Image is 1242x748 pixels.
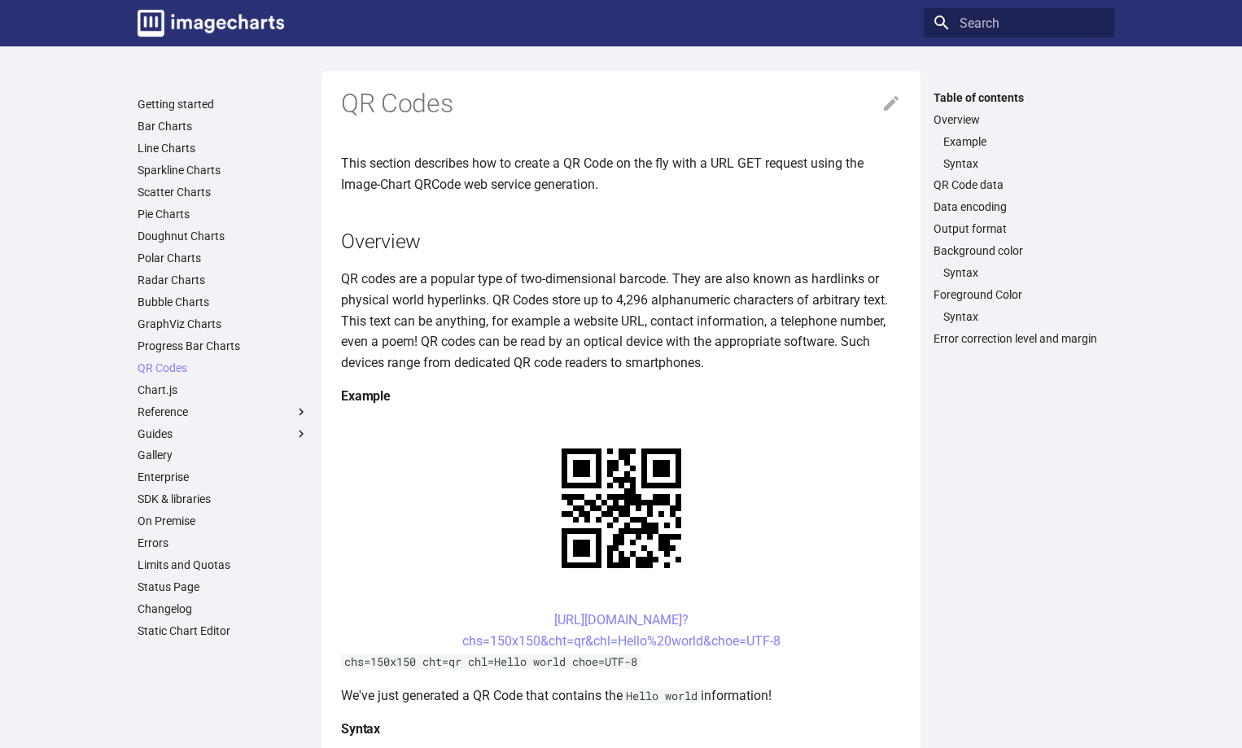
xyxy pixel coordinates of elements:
[138,601,308,616] a: Changelog
[934,265,1104,280] nav: Background color
[138,558,308,572] a: Limits and Quotas
[341,685,901,706] p: We've just generated a QR Code that contains the information!
[138,470,308,484] a: Enterprise
[924,90,1114,105] label: Table of contents
[138,229,308,243] a: Doughnut Charts
[138,251,308,265] a: Polar Charts
[341,719,901,740] h4: Syntax
[943,309,1104,324] a: Syntax
[943,265,1104,280] a: Syntax
[138,492,308,506] a: SDK & libraries
[934,199,1104,214] a: Data encoding
[943,134,1104,149] a: Example
[934,331,1104,346] a: Error correction level and margin
[131,3,291,43] a: Image-Charts documentation
[138,514,308,528] a: On Premise
[138,383,308,397] a: Chart.js
[138,361,308,375] a: QR Codes
[924,90,1114,347] nav: Table of contents
[341,654,641,669] code: chs=150x150 cht=qr chl=Hello world choe=UTF-8
[138,405,308,419] label: Reference
[138,141,308,155] a: Line Charts
[138,580,308,594] a: Status Page
[934,243,1104,258] a: Background color
[138,119,308,133] a: Bar Charts
[462,612,781,649] a: [URL][DOMAIN_NAME]?chs=150x150&cht=qr&chl=Hello%20world&choe=UTF-8
[934,177,1104,192] a: QR Code data
[138,273,308,287] a: Radar Charts
[138,295,308,309] a: Bubble Charts
[138,623,308,638] a: Static Chart Editor
[934,134,1104,171] nav: Overview
[341,269,901,373] p: QR codes are a popular type of two-dimensional barcode. They are also known as hardlinks or physi...
[341,153,901,195] p: This section describes how to create a QR Code on the fly with a URL GET request using the Image-...
[934,287,1104,302] a: Foreground Color
[924,8,1114,37] input: Search
[934,221,1104,236] a: Output format
[138,536,308,550] a: Errors
[138,10,284,37] img: logo
[138,207,308,221] a: Pie Charts
[138,339,308,353] a: Progress Bar Charts
[623,689,701,703] code: Hello world
[341,386,901,407] h4: Example
[138,185,308,199] a: Scatter Charts
[138,426,308,441] label: Guides
[934,112,1104,127] a: Overview
[934,309,1104,324] nav: Foreground Color
[138,97,308,112] a: Getting started
[341,87,901,121] h1: QR Codes
[138,317,308,331] a: GraphViz Charts
[943,156,1104,171] a: Syntax
[341,227,901,256] h2: Overview
[138,163,308,177] a: Sparkline Charts
[533,420,710,597] img: chart
[138,448,308,462] a: Gallery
